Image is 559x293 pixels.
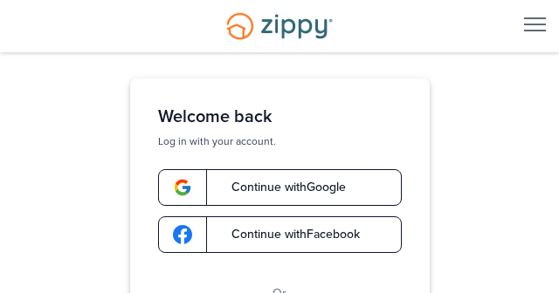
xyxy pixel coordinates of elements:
[158,134,402,148] p: Log in with your account.
[173,225,192,244] img: google-logo
[158,106,402,127] h1: Welcome back
[214,181,346,194] span: Continue with Google
[158,216,402,253] a: google-logoContinue withFacebook
[158,169,402,206] a: google-logoContinue withGoogle
[214,228,360,241] span: Continue with Facebook
[173,178,192,197] img: google-logo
